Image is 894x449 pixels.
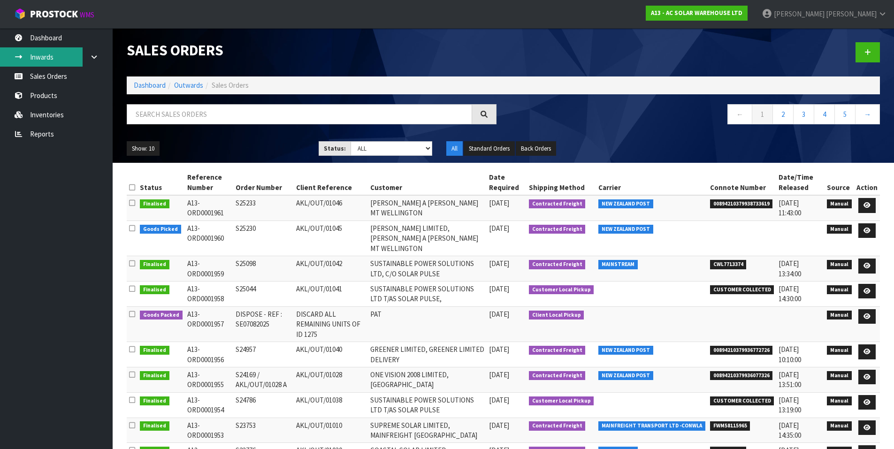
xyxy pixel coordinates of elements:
strong: A13 - AC SOLAR WAREHOUSE LTD [651,9,742,17]
span: Goods Packed [140,311,183,320]
span: 00894210379936772726 [710,346,773,355]
th: Connote Number [708,170,777,195]
span: Manual [827,311,852,320]
span: [DATE] [489,396,509,404]
td: A13-ORD0001958 [185,281,233,306]
td: DISPOSE - REF : SE07082025 [233,306,294,342]
th: Reference Number [185,170,233,195]
td: AKL/OUT/01038 [294,392,368,418]
span: [PERSON_NAME] [774,9,825,18]
span: [DATE] [489,284,509,293]
span: Manual [827,396,852,406]
h1: Sales Orders [127,42,497,59]
td: A13-ORD0001954 [185,392,233,418]
span: [DATE] 13:51:00 [779,370,801,389]
td: A13-ORD0001956 [185,342,233,367]
td: S23753 [233,418,294,443]
span: Finalised [140,421,169,431]
img: cube-alt.png [14,8,26,20]
span: Contracted Freight [529,371,586,381]
strong: Status: [324,145,346,152]
span: CWL7713374 [710,260,747,269]
a: ← [727,104,752,124]
a: 4 [814,104,835,124]
small: WMS [80,10,94,19]
span: Manual [827,199,852,209]
span: Manual [827,421,852,431]
span: Finalised [140,199,169,209]
td: SUSTAINABLE POWER SOLUTIONS LTD T/AS SOLAR PULSE, [368,281,487,306]
a: 1 [752,104,773,124]
button: All [446,141,463,156]
a: 2 [772,104,794,124]
span: Goods Picked [140,225,181,234]
span: 00894210379938733619 [710,199,773,209]
span: Contracted Freight [529,225,586,234]
span: [DATE] 14:30:00 [779,284,801,303]
span: [DATE] [489,259,509,268]
span: Customer Local Pickup [529,285,594,295]
nav: Page navigation [511,104,880,127]
th: Shipping Method [527,170,596,195]
span: Customer Local Pickup [529,396,594,406]
span: [DATE] 13:19:00 [779,396,801,414]
td: SUPREME SOLAR LIMITED, MAINFREIGHT [GEOGRAPHIC_DATA] [368,418,487,443]
button: Standard Orders [464,141,515,156]
span: ProStock [30,8,78,20]
td: SUSTAINABLE POWER SOLUTIONS LTD T/AS SOLAR PULSE [368,392,487,418]
td: PAT [368,306,487,342]
td: S24169 / AKL/OUT/01028 A [233,367,294,392]
span: Contracted Freight [529,260,586,269]
span: CUSTOMER COLLECTED [710,285,774,295]
button: Show: 10 [127,141,160,156]
td: S24957 [233,342,294,367]
td: S24786 [233,392,294,418]
span: MAINSTREAM [598,260,638,269]
span: [DATE] [489,421,509,430]
th: Action [854,170,880,195]
td: AKL/OUT/01010 [294,418,368,443]
span: CUSTOMER COLLECTED [710,396,774,406]
span: Finalised [140,371,169,381]
span: Sales Orders [212,81,249,90]
span: Finalised [140,396,169,406]
span: Manual [827,371,852,381]
td: S25233 [233,195,294,221]
th: Carrier [596,170,708,195]
td: S25230 [233,221,294,256]
td: A13-ORD0001961 [185,195,233,221]
a: Outwards [174,81,203,90]
span: [DATE] [489,224,509,233]
span: [DATE] [489,345,509,354]
span: [DATE] [489,310,509,319]
span: NEW ZEALAND POST [598,346,653,355]
th: Date Required [487,170,527,195]
span: [DATE] 11:43:00 [779,198,801,217]
td: SUSTAINABLE POWER SOLUTIONS LTD, C/O SOLAR PULSE [368,256,487,282]
th: Status [138,170,185,195]
a: Dashboard [134,81,166,90]
span: NEW ZEALAND POST [598,371,653,381]
span: Manual [827,225,852,234]
input: Search sales orders [127,104,472,124]
span: [DATE] [489,370,509,379]
span: MAINFREIGHT TRANSPORT LTD -CONWLA [598,421,705,431]
td: S25098 [233,256,294,282]
td: AKL/OUT/01040 [294,342,368,367]
span: Finalised [140,285,169,295]
td: AKL/OUT/01028 [294,367,368,392]
span: NEW ZEALAND POST [598,199,653,209]
td: AKL/OUT/01045 [294,221,368,256]
span: NEW ZEALAND POST [598,225,653,234]
span: FWM58115965 [710,421,750,431]
a: 3 [793,104,814,124]
th: Date/Time Released [776,170,825,195]
span: Contracted Freight [529,346,586,355]
td: A13-ORD0001959 [185,256,233,282]
span: [DATE] 10:10:00 [779,345,801,364]
span: 00894210379936077326 [710,371,773,381]
span: Contracted Freight [529,199,586,209]
td: AKL/OUT/01042 [294,256,368,282]
span: Manual [827,346,852,355]
span: [DATE] 13:34:00 [779,259,801,278]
